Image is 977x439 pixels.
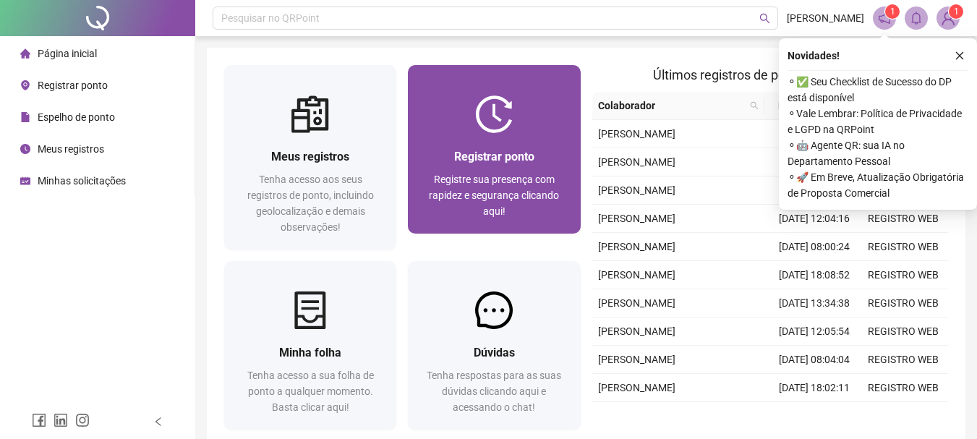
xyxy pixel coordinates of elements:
[770,374,859,402] td: [DATE] 18:02:11
[20,112,30,122] span: file
[598,269,675,281] span: [PERSON_NAME]
[788,137,968,169] span: ⚬ 🤖 Agente QR: sua IA no Departamento Pessoal
[598,382,675,393] span: [PERSON_NAME]
[890,7,895,17] span: 1
[764,92,850,120] th: Data/Hora
[38,175,126,187] span: Minhas solicitações
[949,4,963,19] sup: Atualize o seu contato no menu Meus Dados
[770,261,859,289] td: [DATE] 18:08:52
[224,261,396,430] a: Minha folhaTenha acesso a sua folha de ponto a qualquer momento. Basta clicar aqui!
[770,98,833,114] span: Data/Hora
[75,413,90,427] span: instagram
[859,205,948,233] td: REGISTRO WEB
[653,67,887,82] span: Últimos registros de ponto sincronizados
[20,80,30,90] span: environment
[20,48,30,59] span: home
[910,12,923,25] span: bell
[598,325,675,337] span: [PERSON_NAME]
[955,51,965,61] span: close
[788,169,968,201] span: ⚬ 🚀 Em Breve, Atualização Obrigatória de Proposta Comercial
[427,370,561,413] span: Tenha respostas para as suas dúvidas clicando aqui e acessando o chat!
[408,261,580,430] a: DúvidasTenha respostas para as suas dúvidas clicando aqui e acessando o chat!
[20,144,30,154] span: clock-circle
[429,174,559,217] span: Registre sua presença com rapidez e segurança clicando aqui!
[770,317,859,346] td: [DATE] 12:05:54
[38,143,104,155] span: Meus registros
[747,95,761,116] span: search
[271,150,349,163] span: Meus registros
[408,65,580,234] a: Registrar pontoRegistre sua presença com rapidez e segurança clicando aqui!
[885,4,900,19] sup: 1
[54,413,68,427] span: linkedin
[38,111,115,123] span: Espelho de ponto
[153,417,163,427] span: left
[38,80,108,91] span: Registrar ponto
[279,346,341,359] span: Minha folha
[474,346,515,359] span: Dúvidas
[859,402,948,430] td: REGISTRO WEB
[598,241,675,252] span: [PERSON_NAME]
[937,7,959,29] img: 90505
[770,176,859,205] td: [DATE] 13:05:35
[598,354,675,365] span: [PERSON_NAME]
[788,74,968,106] span: ⚬ ✅ Seu Checklist de Sucesso do DP está disponível
[859,374,948,402] td: REGISTRO WEB
[770,233,859,261] td: [DATE] 08:00:24
[770,402,859,430] td: [DATE] 13:46:19
[598,184,675,196] span: [PERSON_NAME]
[770,289,859,317] td: [DATE] 13:34:38
[598,98,745,114] span: Colaborador
[859,289,948,317] td: REGISTRO WEB
[954,7,959,17] span: 1
[598,128,675,140] span: [PERSON_NAME]
[788,106,968,137] span: ⚬ Vale Lembrar: Política de Privacidade e LGPD na QRPoint
[224,65,396,250] a: Meus registrosTenha acesso aos seus registros de ponto, incluindo geolocalização e demais observa...
[247,370,374,413] span: Tenha acesso a sua folha de ponto a qualquer momento. Basta clicar aqui!
[32,413,46,427] span: facebook
[770,120,859,148] td: [DATE] 08:01:25
[770,346,859,374] td: [DATE] 08:04:04
[598,213,675,224] span: [PERSON_NAME]
[770,148,859,176] td: [DATE] 18:03:18
[759,13,770,24] span: search
[859,317,948,346] td: REGISTRO WEB
[859,233,948,261] td: REGISTRO WEB
[859,346,948,374] td: REGISTRO WEB
[788,48,840,64] span: Novidades !
[20,176,30,186] span: schedule
[598,156,675,168] span: [PERSON_NAME]
[598,297,675,309] span: [PERSON_NAME]
[38,48,97,59] span: Página inicial
[770,205,859,233] td: [DATE] 12:04:16
[859,261,948,289] td: REGISTRO WEB
[787,10,864,26] span: [PERSON_NAME]
[750,101,759,110] span: search
[247,174,374,233] span: Tenha acesso aos seus registros de ponto, incluindo geolocalização e demais observações!
[454,150,534,163] span: Registrar ponto
[878,12,891,25] span: notification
